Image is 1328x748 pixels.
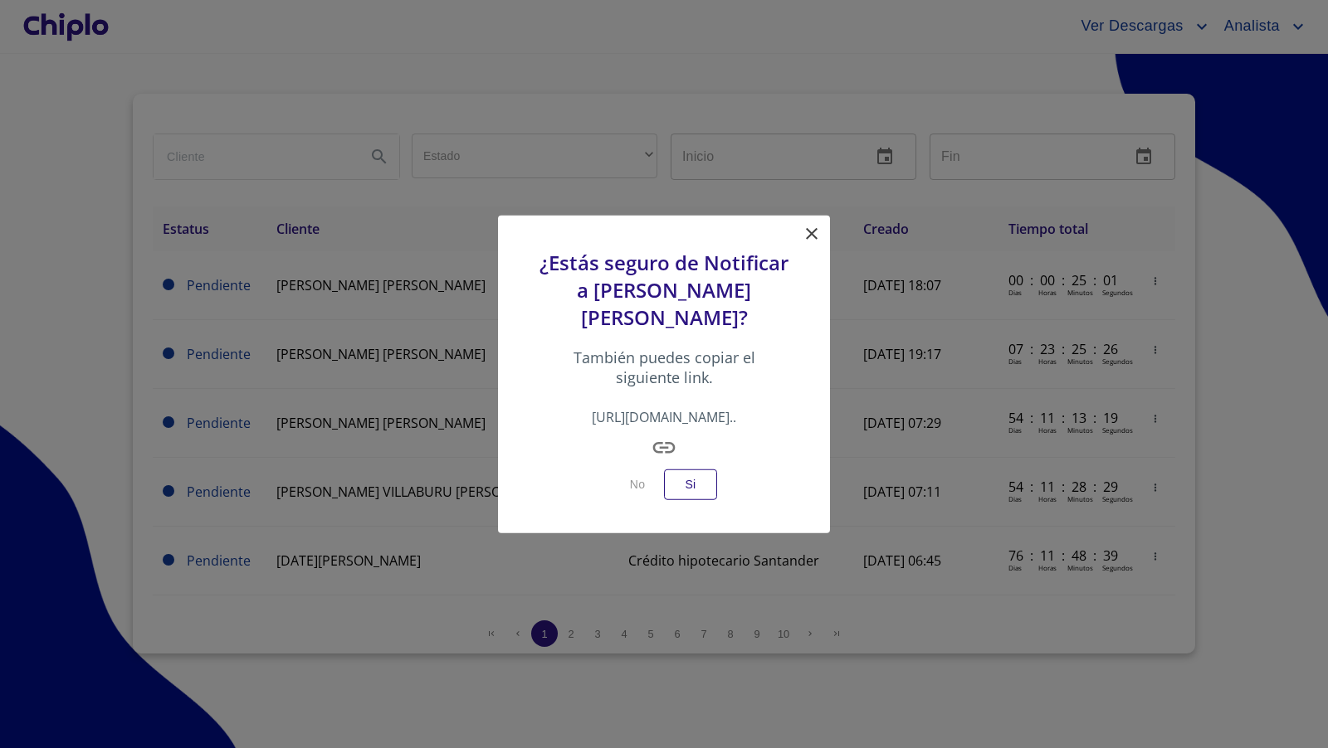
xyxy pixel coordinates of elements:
p: [URL][DOMAIN_NAME].. [539,408,788,435]
span: Si [677,474,704,495]
span: No [618,474,657,495]
p: ¿Estás seguro de Notificar a [PERSON_NAME] [PERSON_NAME]? [539,249,788,347]
p: También puedes copiar el siguiente link. [539,347,788,408]
button: Si [664,469,717,500]
button: No [611,469,664,500]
